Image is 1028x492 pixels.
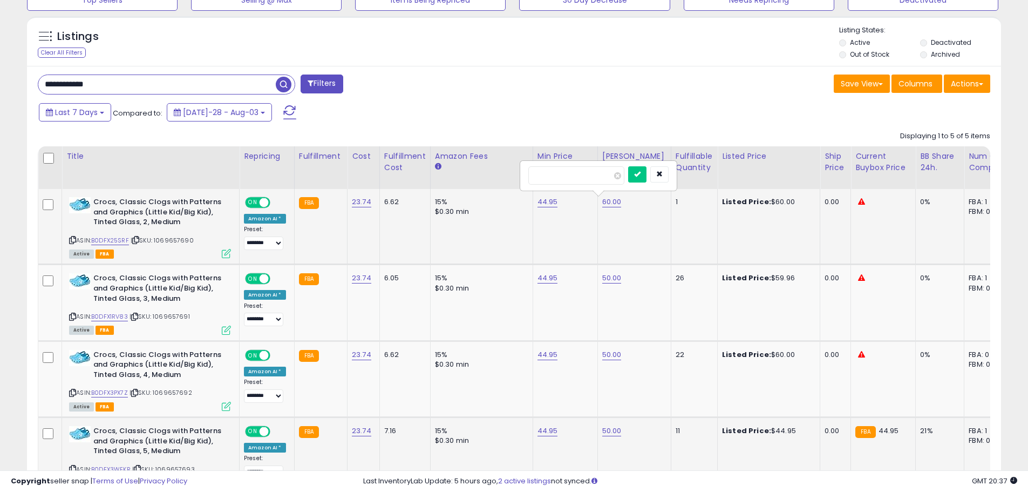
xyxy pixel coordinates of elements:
[269,198,286,207] span: OFF
[850,38,870,47] label: Active
[969,436,1004,446] div: FBM: 0
[969,426,1004,436] div: FBA: 1
[920,426,956,436] div: 21%
[244,302,286,327] div: Preset:
[130,388,192,397] span: | SKU: 1069657692
[244,367,286,376] div: Amazon AI *
[96,250,114,259] span: FBA
[352,426,371,436] a: 23.74
[972,476,1017,486] span: 2025-08-11 20:37 GMT
[69,250,94,259] span: All listings currently available for purchase on Amazon
[931,50,960,59] label: Archived
[69,197,91,213] img: 313m8p4c8-L._SL40_.jpg
[384,197,422,207] div: 6.62
[246,351,260,360] span: ON
[69,326,94,335] span: All listings currently available for purchase on Amazon
[602,349,622,360] a: 50.00
[825,151,846,173] div: Ship Price
[244,455,286,479] div: Preset:
[435,273,525,283] div: 15%
[299,426,319,438] small: FBA
[931,38,971,47] label: Deactivated
[93,197,224,230] b: Crocs, Classic Clogs with Patterns and Graphics (Little Kid/Big Kid), Tinted Glass, 2, Medium
[722,197,812,207] div: $60.00
[602,197,622,207] a: 60.00
[352,151,375,162] div: Cost
[299,273,319,285] small: FBA
[722,273,812,283] div: $59.96
[676,350,709,360] div: 22
[834,75,890,93] button: Save View
[722,197,771,207] b: Listed Price:
[269,351,286,360] span: OFF
[435,207,525,217] div: $0.30 min
[435,162,441,172] small: Amazon Fees.
[722,426,812,436] div: $44.95
[244,214,286,224] div: Amazon AI *
[855,426,875,438] small: FBA
[269,274,286,284] span: OFF
[969,350,1004,360] div: FBA: 0
[352,349,371,360] a: 23.74
[825,350,842,360] div: 0.00
[57,29,99,44] h5: Listings
[969,360,1004,369] div: FBM: 0
[11,476,187,487] div: seller snap | |
[825,426,842,436] div: 0.00
[299,350,319,362] small: FBA
[969,273,1004,283] div: FBA: 1
[69,402,94,412] span: All listings currently available for purchase on Amazon
[435,151,528,162] div: Amazon Fees
[722,273,771,283] b: Listed Price:
[167,103,272,122] button: [DATE]-28 - Aug-03
[384,350,422,360] div: 6.62
[855,151,911,173] div: Current Buybox Price
[435,197,525,207] div: 15%
[676,273,709,283] div: 26
[11,476,50,486] strong: Copyright
[96,326,114,335] span: FBA
[66,151,235,162] div: Title
[602,273,622,284] a: 50.00
[944,75,990,93] button: Actions
[246,427,260,436] span: ON
[722,349,771,360] b: Listed Price:
[69,350,91,366] img: 313m8p4c8-L._SL40_.jpg
[91,312,128,321] a: B0DFX1RV83
[898,78,932,89] span: Columns
[676,151,713,173] div: Fulfillable Quantity
[384,151,426,173] div: Fulfillment Cost
[722,426,771,436] b: Listed Price:
[69,426,91,442] img: 313m8p4c8-L._SL40_.jpg
[850,50,889,59] label: Out of Stock
[384,426,422,436] div: 7.16
[435,426,525,436] div: 15%
[722,151,815,162] div: Listed Price
[384,273,422,283] div: 6.05
[69,197,231,257] div: ASIN:
[352,197,371,207] a: 23.74
[244,443,286,453] div: Amazon AI *
[183,107,258,118] span: [DATE]-28 - Aug-03
[38,48,86,58] div: Clear All Filters
[900,131,990,141] div: Displaying 1 to 5 of 5 items
[969,151,1008,173] div: Num of Comp.
[435,436,525,446] div: $0.30 min
[498,476,551,486] a: 2 active listings
[839,25,1001,36] p: Listing States:
[825,197,842,207] div: 0.00
[93,350,224,383] b: Crocs, Classic Clogs with Patterns and Graphics (Little Kid/Big Kid), Tinted Glass, 4, Medium
[92,476,138,486] a: Terms of Use
[602,426,622,436] a: 50.00
[301,75,343,93] button: Filters
[920,151,959,173] div: BB Share 24h.
[246,274,260,284] span: ON
[93,273,224,306] b: Crocs, Classic Clogs with Patterns and Graphics (Little Kid/Big Kid), Tinted Glass, 3, Medium
[299,151,343,162] div: Fulfillment
[537,151,593,162] div: Min Price
[537,273,558,284] a: 44.95
[140,476,187,486] a: Privacy Policy
[969,207,1004,217] div: FBM: 0
[537,426,558,436] a: 44.95
[55,107,98,118] span: Last 7 Days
